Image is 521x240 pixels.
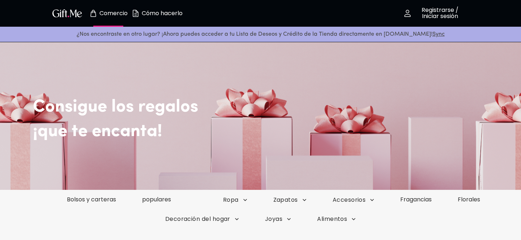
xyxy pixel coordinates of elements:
[260,196,320,204] button: Zapatos
[54,195,129,204] a: Bolsos y carteras
[422,6,458,20] font: Registrarse / Iniciar sesión
[252,215,304,223] button: Joyas
[210,196,260,204] button: Ropa
[152,215,252,223] button: Decoración del hogar
[320,196,388,204] button: Accesorios
[223,196,239,204] font: Ropa
[89,2,128,25] button: Página de la tienda
[33,99,198,116] font: Consigue los regalos
[399,2,471,25] button: Registrarse / Iniciar sesión
[142,195,171,204] font: populares
[67,195,116,204] font: Bolsos y carteras
[99,9,128,17] font: Comercio
[432,31,445,37] a: Sync
[51,8,84,18] img: Logotipo de GiftMe
[387,195,445,204] a: Fragancias
[400,195,432,204] font: Fragancias
[33,123,162,140] font: ¡que te encanta!
[445,195,493,204] a: Florales
[131,9,140,18] img: how-to.svg
[142,9,183,17] font: Cómo hacerlo
[129,195,184,204] a: populares
[77,31,432,37] font: ¿Nos encontraste en otro lugar? ¡Ahora puedes acceder a tu Lista de Deseos y Crédito de la Tienda...
[50,9,84,18] button: Logotipo de GiftMe
[265,215,282,223] font: Joyas
[458,195,480,204] font: Florales
[317,215,347,223] font: Alimentos
[273,196,298,204] font: Zapatos
[304,215,369,223] button: Alimentos
[333,196,366,204] font: Accesorios
[165,215,230,223] font: Decoración del hogar
[137,2,177,25] button: Cómo hacerlo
